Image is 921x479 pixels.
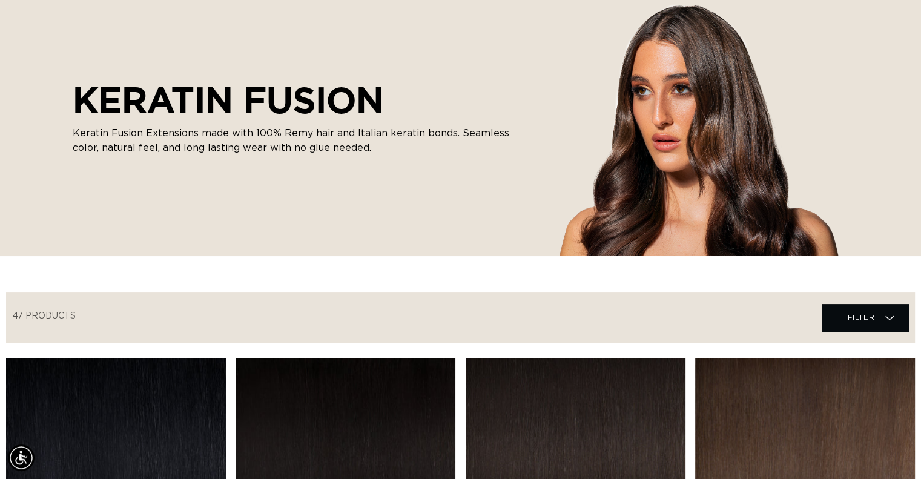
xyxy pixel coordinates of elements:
[73,126,533,155] p: Keratin Fusion Extensions made with 100% Remy hair and Italian keratin bonds. Seamless color, nat...
[822,304,908,331] summary: Filter
[13,312,76,320] span: 47 products
[847,306,874,329] span: Filter
[860,421,921,479] iframe: Chat Widget
[73,79,533,121] h2: KERATIN FUSION
[8,444,35,471] div: Accessibility Menu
